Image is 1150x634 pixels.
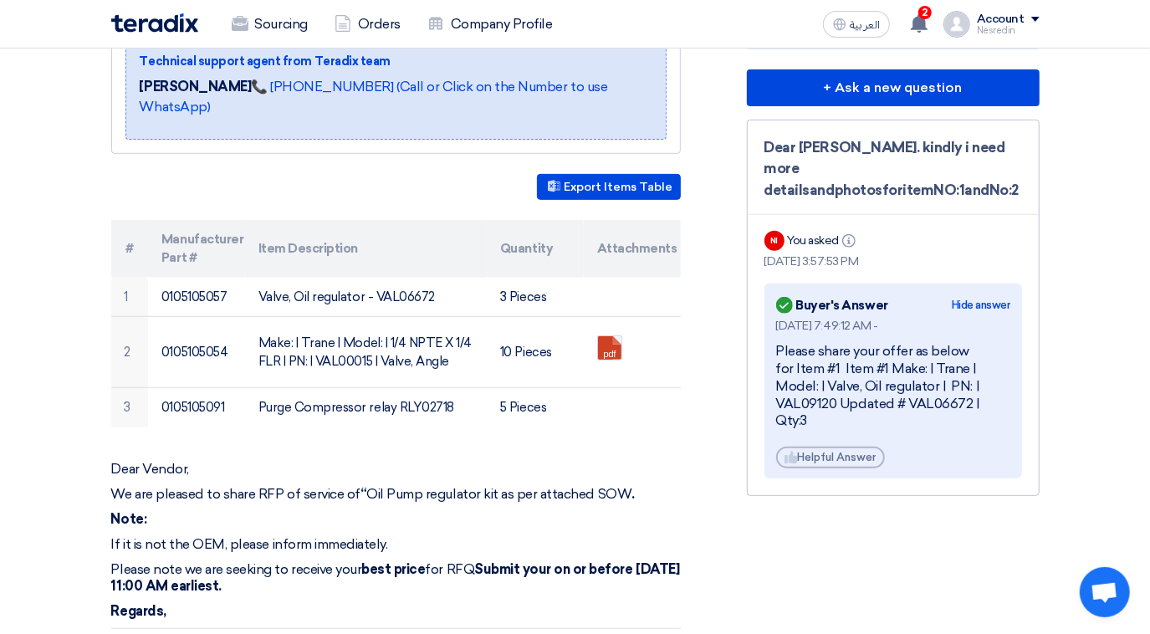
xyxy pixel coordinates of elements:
td: Make: | Trane | Model: | 1/4 NPTE X 1/4 FLR | PN: | VAL00015 | Valve, Angle [245,317,487,388]
a: Sourcing [218,6,321,43]
img: profile_test.png [943,11,970,38]
p: We are pleased to share RFP of service of Oil Pump regulator kit as per attached SOW [111,486,681,503]
div: NI [764,231,785,251]
th: Attachments [584,220,681,278]
div: Nesredin [977,26,1040,35]
td: 5 Pieces [487,388,584,427]
div: Please share your offer as below for Item #1 Item #1 Make: | Trane | Model: | Valve, Oil regulato... [776,343,1010,430]
button: Export Items Table [537,174,681,200]
td: Purge Compressor relay RLY02718 [245,388,487,427]
div: Technical support agent from Teradix team [140,53,652,70]
p: Please note we are seeking to receive your for RFQ [111,561,681,595]
th: Item Description [245,220,487,278]
strong: Regards, [111,603,166,619]
td: 3 [111,388,149,427]
div: You asked [788,232,860,249]
button: العربية [823,11,890,38]
strong: “ [360,486,367,502]
td: 10 Pieces [487,317,584,388]
p: Dear Vendor, [111,461,681,478]
th: Quantity [487,220,584,278]
a: Company Profile [414,6,566,43]
div: Hide answer [952,297,1010,314]
td: 0105105057 [148,278,245,317]
td: 2 [111,317,149,388]
strong: Submit your on or before [DATE] 11:00 AM earliest. [111,561,680,594]
p: If it is not the OEM, please inform immediately. [111,536,681,553]
td: 1 [111,278,149,317]
td: Valve, Oil regulator - VAL06672 [245,278,487,317]
a: Open chat [1080,567,1130,617]
strong: best price [361,561,425,577]
span: العربية [850,19,880,31]
a: Orders [321,6,414,43]
button: + Ask a new question [747,69,1040,106]
span: 2 [918,6,932,19]
strong: [PERSON_NAME] [140,79,252,95]
div: Buyer's Answer [776,294,888,317]
div: Dear [PERSON_NAME]. kindly i need more detailsandphotosforitemNO:1andNo:2 [764,137,1022,202]
div: Helpful Answer [776,447,885,468]
div: Account [977,13,1025,27]
th: Manufacturer Part # [148,220,245,278]
td: 0105105054 [148,317,245,388]
div: [DATE] 7:49:12 AM - [776,317,1010,335]
a: PICValve_Angle__VAL_1751792486859.pdf [598,336,732,437]
img: Teradix logo [111,13,198,33]
td: 3 Pieces [487,278,584,317]
th: # [111,220,149,278]
strong: Note: [111,511,147,527]
td: 0105105091 [148,388,245,427]
a: 📞 [PHONE_NUMBER] (Call or Click on the Number to use WhatsApp) [140,79,608,115]
div: [DATE] 3:57:53 PM [764,253,1022,270]
strong: . [631,486,635,502]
